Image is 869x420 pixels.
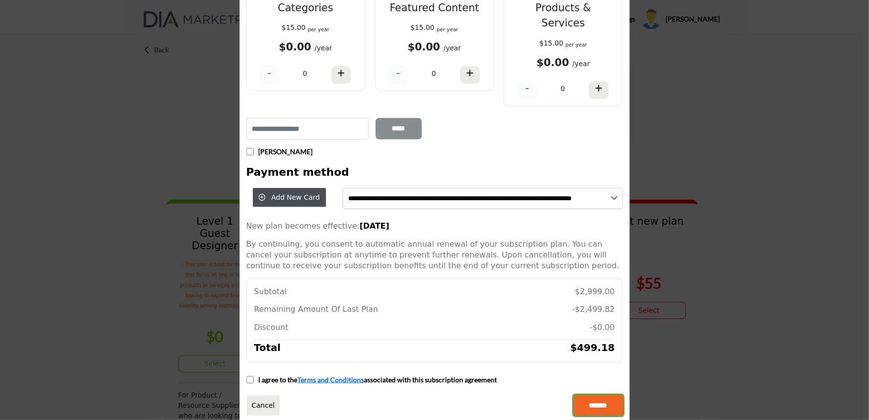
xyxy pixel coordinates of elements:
[246,239,623,272] p: By continuing, you consent to automatic annual renewal of your subscription plan. You can cancel ...
[258,375,497,385] p: I agree to the associated with this subscription agreement
[254,286,287,297] p: Subtotal
[513,0,614,31] p: Products & Services
[303,69,307,79] p: 0
[595,82,603,94] h4: +
[537,57,569,69] b: $0.00
[561,84,565,94] p: 0
[539,39,563,47] span: $15.00
[254,304,379,315] p: Remaining Amount Of Last Plan
[408,41,440,53] b: $0.00
[337,67,346,79] h4: +
[271,193,320,201] span: Add New Card
[359,221,389,231] strong: [DATE]
[573,60,590,68] span: /year
[254,340,281,355] h5: Total
[589,81,609,99] button: +
[308,26,329,32] sub: per year
[566,42,587,47] sub: per year
[570,340,615,355] h5: $499.18
[572,304,615,315] p: -$2,499.82
[460,66,480,84] button: +
[246,395,280,416] a: Close
[466,67,474,79] h4: +
[246,164,350,180] h3: Payment method
[590,322,615,333] p: -$0.00
[246,221,623,232] p: New plan becomes effective:
[258,147,312,157] p: [PERSON_NAME]
[314,44,332,52] span: /year
[444,44,461,52] span: /year
[255,0,356,16] p: Categories
[282,23,306,31] span: $15.00
[384,0,485,16] p: Featured Content
[297,375,364,384] a: Terms and Conditions
[437,26,458,32] sub: per year
[575,286,615,297] p: $2,999.00
[279,41,311,53] b: $0.00
[331,66,352,84] button: +
[253,188,327,207] button: Add New Card
[254,322,289,333] p: Discount
[432,69,436,79] p: 0
[411,23,435,31] span: $15.00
